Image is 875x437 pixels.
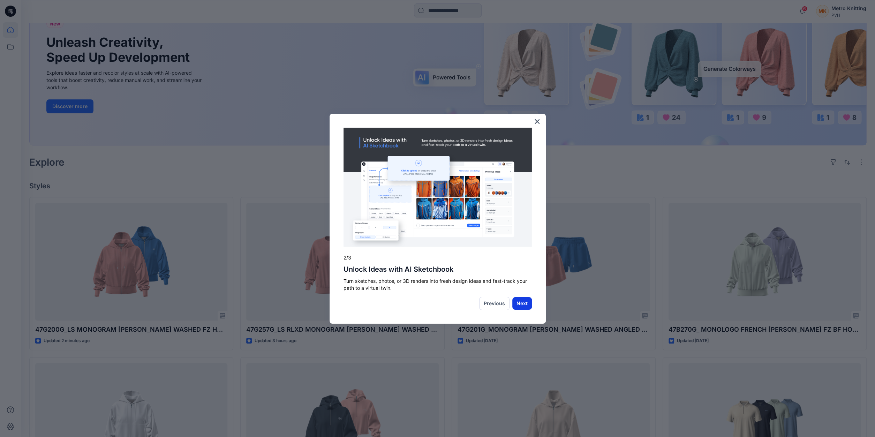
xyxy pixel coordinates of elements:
[534,116,541,127] button: Close
[344,278,532,291] p: Turn sketches, photos, or 3D renders into fresh design ideas and fast-track your path to a virtua...
[344,254,532,261] p: 2/3
[479,297,510,310] button: Previous
[344,265,532,273] h2: Unlock Ideas with AI Sketchbook
[512,297,532,310] button: Next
